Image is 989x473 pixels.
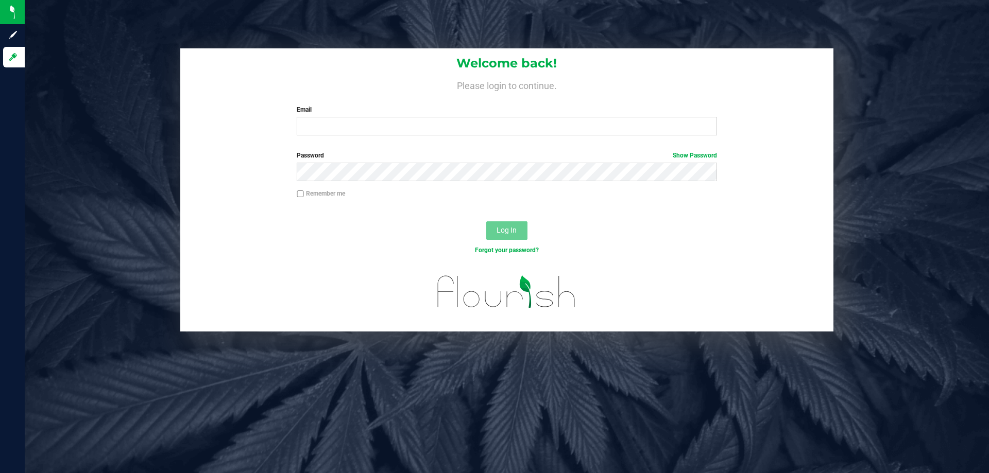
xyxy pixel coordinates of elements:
[180,57,833,70] h1: Welcome back!
[486,221,527,240] button: Log In
[425,266,588,318] img: flourish_logo.svg
[8,30,18,40] inline-svg: Sign up
[297,190,304,198] input: Remember me
[297,152,324,159] span: Password
[8,52,18,62] inline-svg: Log in
[297,105,717,114] label: Email
[497,226,517,234] span: Log In
[475,247,539,254] a: Forgot your password?
[673,152,717,159] a: Show Password
[297,189,345,198] label: Remember me
[180,78,833,91] h4: Please login to continue.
